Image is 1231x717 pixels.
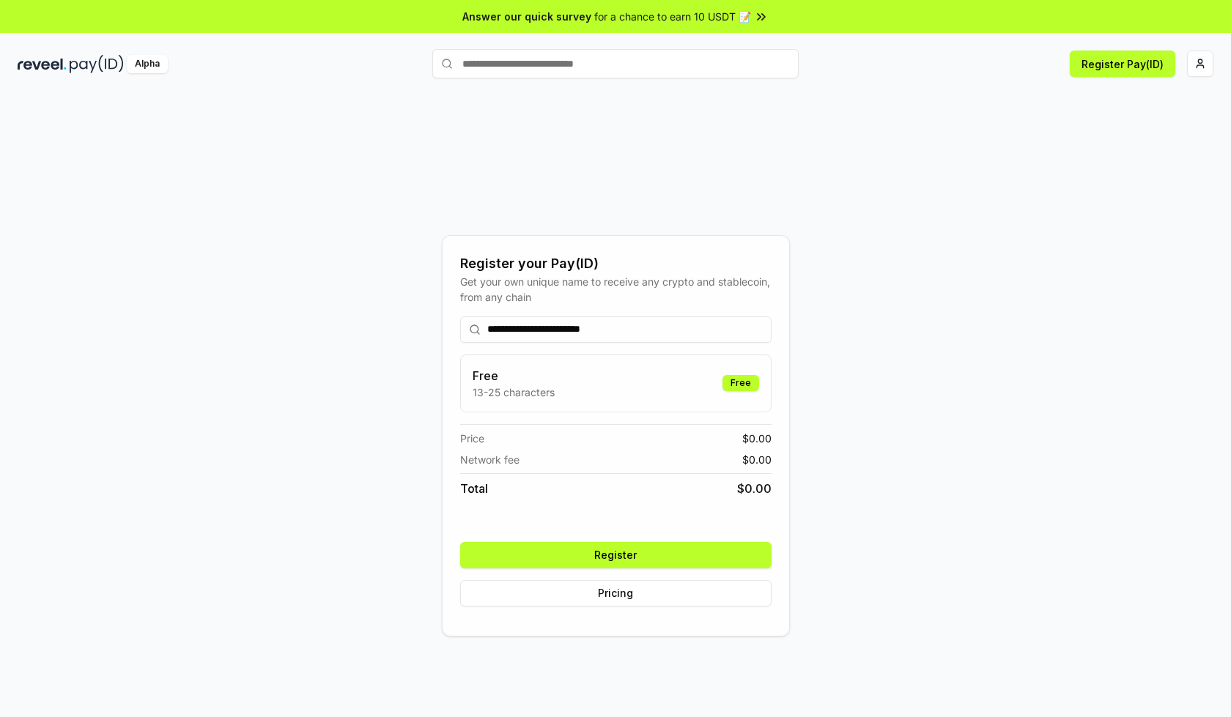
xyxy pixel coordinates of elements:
div: Alpha [127,55,168,73]
span: $ 0.00 [742,452,772,467]
span: Answer our quick survey [462,9,591,24]
div: Free [722,375,759,391]
button: Pricing [460,580,772,606]
p: 13-25 characters [473,384,555,400]
span: Total [460,480,488,497]
h3: Free [473,367,555,384]
img: pay_id [70,55,124,73]
img: reveel_dark [18,55,67,73]
button: Register Pay(ID) [1070,51,1175,77]
button: Register [460,542,772,568]
div: Register your Pay(ID) [460,253,772,274]
span: $ 0.00 [742,431,772,446]
span: for a chance to earn 10 USDT 📝 [594,9,751,24]
span: Price [460,431,484,446]
div: Get your own unique name to receive any crypto and stablecoin, from any chain [460,274,772,305]
span: Network fee [460,452,520,467]
span: $ 0.00 [737,480,772,497]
